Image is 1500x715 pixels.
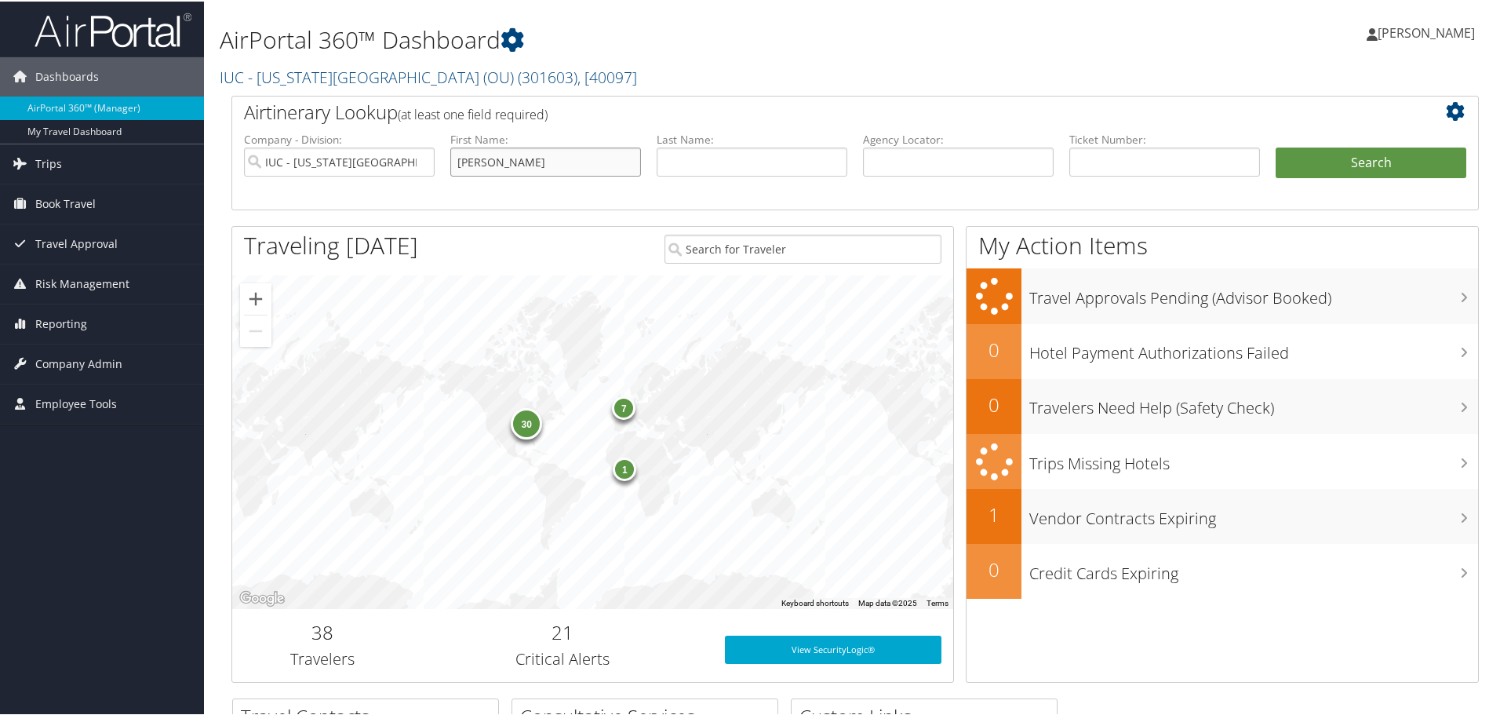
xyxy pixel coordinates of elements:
[236,587,288,607] img: Google
[967,335,1021,362] h2: 0
[450,130,641,146] label: First Name:
[1378,23,1475,40] span: [PERSON_NAME]
[424,647,701,669] h3: Critical Alerts
[244,228,418,261] h1: Traveling [DATE]
[511,407,542,438] div: 30
[858,597,917,606] span: Map data ©2025
[657,130,847,146] label: Last Name:
[967,555,1021,582] h2: 0
[781,596,849,607] button: Keyboard shortcuts
[967,542,1478,597] a: 0Credit Cards Expiring
[577,65,637,86] span: , [ 40097 ]
[1029,553,1478,583] h3: Credit Cards Expiring
[35,223,118,262] span: Travel Approval
[35,10,191,47] img: airportal-logo.png
[236,587,288,607] a: Open this area in Google Maps (opens a new window)
[240,314,271,345] button: Zoom out
[664,233,941,262] input: Search for Traveler
[725,634,941,662] a: View SecurityLogic®
[967,378,1478,432] a: 0Travelers Need Help (Safety Check)
[244,97,1363,124] h2: Airtinerary Lookup
[967,228,1478,261] h1: My Action Items
[518,65,577,86] span: ( 301603 )
[35,303,87,342] span: Reporting
[1069,130,1260,146] label: Ticket Number:
[244,647,401,669] h3: Travelers
[35,263,129,302] span: Risk Management
[613,456,636,480] div: 1
[398,104,548,122] span: (at least one field required)
[967,323,1478,378] a: 0Hotel Payment Authorizations Failed
[967,432,1478,488] a: Trips Missing Hotels
[424,618,701,644] h2: 21
[35,143,62,182] span: Trips
[244,618,401,644] h2: 38
[35,343,122,382] span: Company Admin
[1029,278,1478,308] h3: Travel Approvals Pending (Advisor Booked)
[240,282,271,313] button: Zoom in
[35,383,117,422] span: Employee Tools
[1029,443,1478,473] h3: Trips Missing Hotels
[35,56,99,95] span: Dashboards
[927,597,948,606] a: Terms (opens in new tab)
[1029,333,1478,363] h3: Hotel Payment Authorizations Failed
[244,130,435,146] label: Company - Division:
[967,500,1021,527] h2: 1
[863,130,1054,146] label: Agency Locator:
[967,390,1021,417] h2: 0
[1276,146,1466,177] button: Search
[35,183,96,222] span: Book Travel
[1029,498,1478,528] h3: Vendor Contracts Expiring
[612,395,635,418] div: 7
[1029,388,1478,418] h3: Travelers Need Help (Safety Check)
[967,487,1478,542] a: 1Vendor Contracts Expiring
[220,22,1067,55] h1: AirPortal 360™ Dashboard
[1367,8,1491,55] a: [PERSON_NAME]
[220,65,637,86] a: IUC - [US_STATE][GEOGRAPHIC_DATA] (OU)
[967,267,1478,323] a: Travel Approvals Pending (Advisor Booked)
